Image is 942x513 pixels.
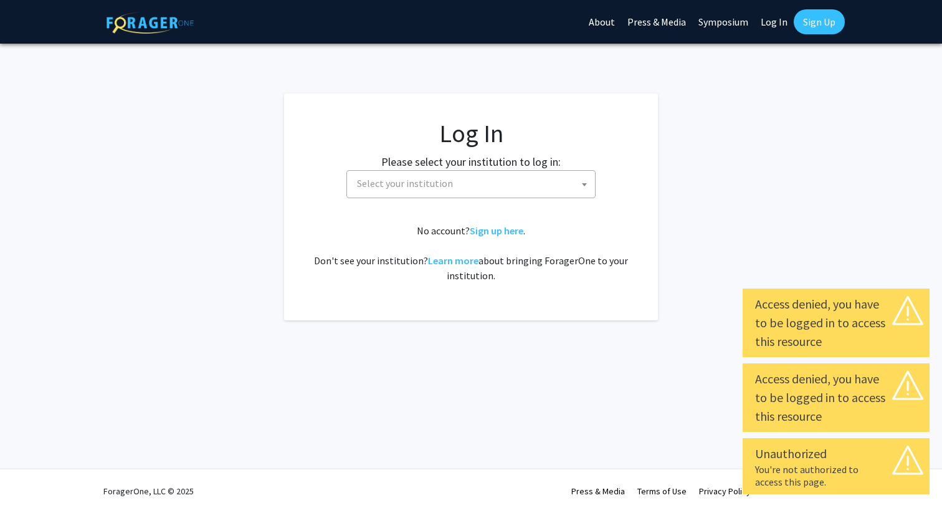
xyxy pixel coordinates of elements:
[309,223,633,283] div: No account? . Don't see your institution? about bringing ForagerOne to your institution.
[637,486,687,497] a: Terms of Use
[381,153,561,170] label: Please select your institution to log in:
[346,170,596,198] span: Select your institution
[352,171,595,196] span: Select your institution
[755,295,917,351] div: Access denied, you have to be logged in to access this resource
[103,469,194,513] div: ForagerOne, LLC © 2025
[755,444,917,463] div: Unauthorized
[428,254,478,267] a: Learn more about bringing ForagerOne to your institution
[755,463,917,488] div: You're not authorized to access this page.
[357,177,453,189] span: Select your institution
[107,12,194,34] img: ForagerOne Logo
[309,118,633,148] h1: Log In
[470,224,523,237] a: Sign up here
[755,370,917,426] div: Access denied, you have to be logged in to access this resource
[794,9,845,34] a: Sign Up
[699,486,751,497] a: Privacy Policy
[571,486,625,497] a: Press & Media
